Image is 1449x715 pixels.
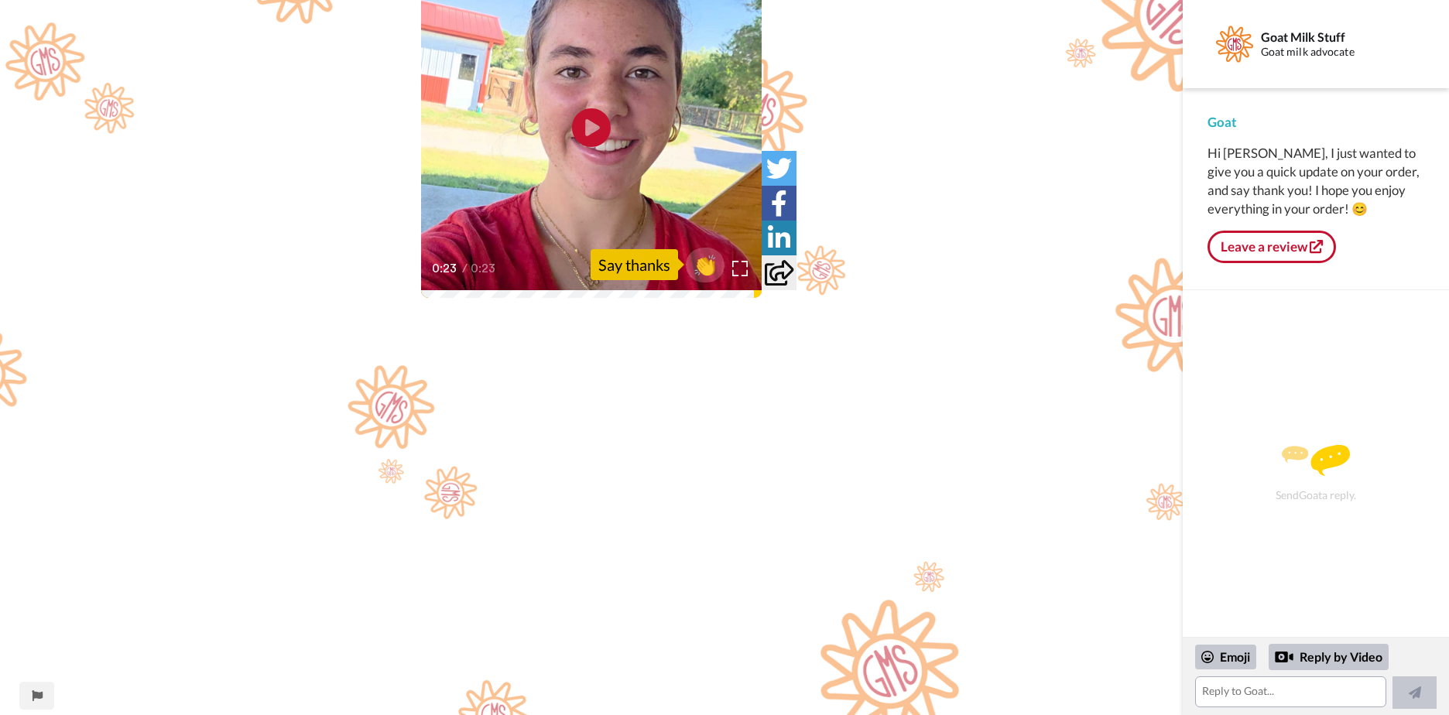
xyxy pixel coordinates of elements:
[317,321,866,631] iframe: Meet the Jonas Family
[1275,648,1293,666] div: Reply by Video
[462,259,468,278] span: /
[1204,317,1428,629] div: Send Goat a reply.
[1207,144,1424,218] div: Hi [PERSON_NAME], I just wanted to give you a quick update on your order, and say thank you! I ho...
[686,248,724,282] button: 👏
[1282,445,1350,476] img: message.svg
[1216,26,1253,63] img: Profile Image
[471,259,498,278] span: 0:23
[732,261,748,276] img: Full screen
[591,249,678,280] div: Say thanks
[1269,644,1389,670] div: Reply by Video
[1261,29,1423,44] div: Goat Milk Stuff
[1207,231,1336,263] a: Leave a review
[1207,113,1424,132] div: Goat
[686,252,724,277] span: 👏
[1261,46,1423,59] div: Goat milk advocate
[1195,645,1256,669] div: Emoji
[432,259,459,278] span: 0:23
